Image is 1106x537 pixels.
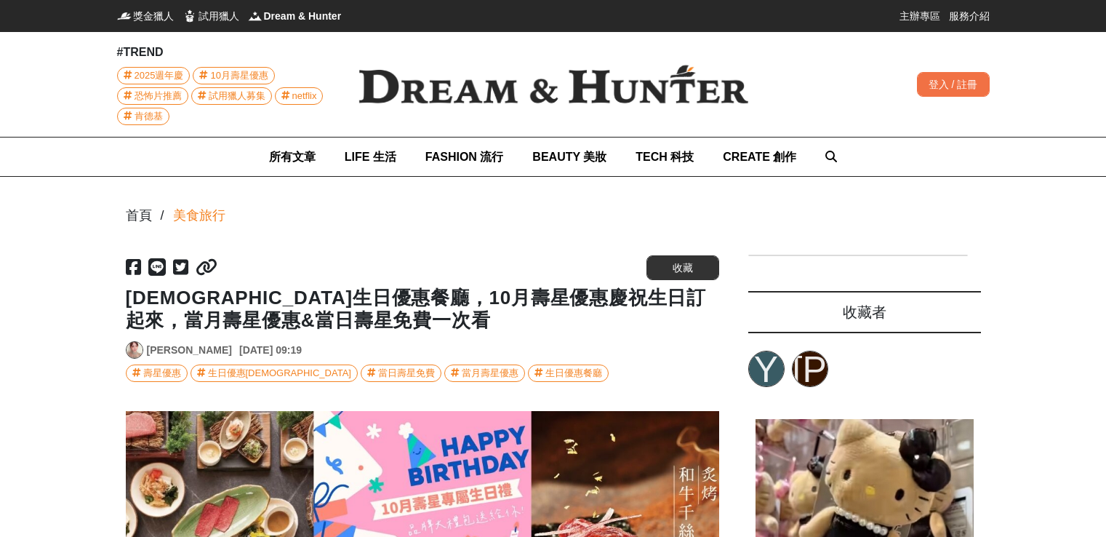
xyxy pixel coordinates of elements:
div: 壽星優惠 [143,365,181,381]
a: FASHION 流行 [425,138,504,176]
a: 生日優惠[DEMOGRAPHIC_DATA] [191,365,358,382]
span: BEAUTY 美妝 [532,151,606,163]
span: 收藏者 [843,304,886,320]
div: 首頁 [126,206,152,226]
a: 所有文章 [269,138,316,176]
a: LIFE 生活 [345,138,396,176]
a: TECH 科技 [636,138,694,176]
img: 獎金獵人 [117,9,132,23]
a: CREATE 創作 [723,138,796,176]
a: BEAUTY 美妝 [532,138,606,176]
a: [PERSON_NAME] [792,351,828,387]
span: 10月壽星優惠 [210,68,268,84]
div: / [161,206,164,226]
a: 主辦專區 [899,9,940,23]
a: [PERSON_NAME] [147,343,232,358]
a: netflix [275,87,324,105]
a: 壽星優惠 [126,365,188,382]
a: 恐怖片推薦 [117,87,188,105]
a: 試用獵人試用獵人 [183,9,239,23]
img: Dream & Hunter [335,41,772,127]
div: 登入 / 註冊 [917,72,990,97]
span: Dream & Hunter [264,9,342,23]
button: 收藏 [646,255,719,280]
a: Dream & HunterDream & Hunter [248,9,342,23]
div: 當月壽星優惠 [462,365,518,381]
a: 獎金獵人獎金獵人 [117,9,174,23]
span: 試用獵人 [199,9,239,23]
a: 10月壽星優惠 [193,67,274,84]
span: 獎金獵人 [133,9,174,23]
span: 恐怖片推薦 [135,88,182,104]
a: 當月壽星優惠 [444,365,525,382]
span: TECH 科技 [636,151,694,163]
img: Dream & Hunter [248,9,263,23]
div: 當日壽星免費 [378,365,435,381]
span: CREATE 創作 [723,151,796,163]
a: 服務介紹 [949,9,990,23]
div: 生日優惠餐廳 [545,365,602,381]
a: Avatar [126,341,143,359]
a: 試用獵人募集 [191,87,272,105]
span: 肯德基 [135,108,163,124]
img: 試用獵人 [183,9,197,23]
a: 當日壽星免費 [361,365,441,382]
span: 試用獵人募集 [209,88,265,104]
img: Avatar [127,342,143,358]
span: netflix [292,88,317,104]
a: 肯德基 [117,108,169,125]
div: #TREND [117,44,335,61]
a: Y [748,351,785,387]
a: 美食旅行 [173,206,225,226]
span: 所有文章 [269,151,316,163]
span: LIFE 生活 [345,151,396,163]
span: 2025週年慶 [135,68,184,84]
div: [DATE] 09:19 [239,343,302,358]
a: 生日優惠餐廳 [528,365,609,382]
a: 2025週年慶 [117,67,191,84]
span: FASHION 流行 [425,151,504,163]
div: 生日優惠[DEMOGRAPHIC_DATA] [208,365,351,381]
h1: [DEMOGRAPHIC_DATA]生日優惠餐廳，10月壽星優惠慶祝生日訂起來，當月壽星優惠&當日壽星免費一次看 [126,287,719,332]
